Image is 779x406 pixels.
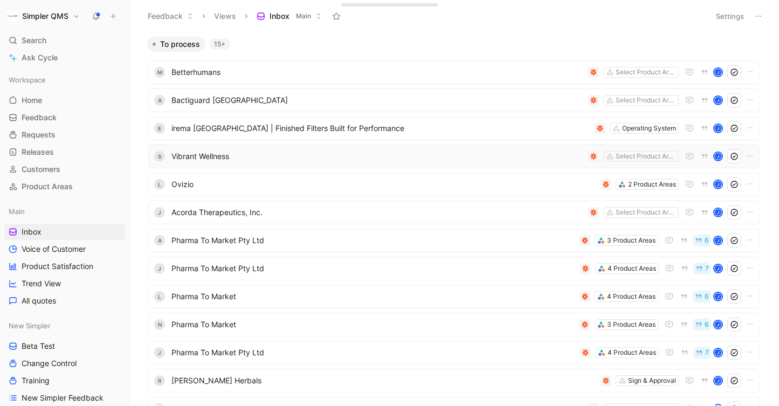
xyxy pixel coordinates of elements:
span: Betterhumans [171,66,584,79]
a: Voice of Customer [4,241,125,257]
span: Pharma To Market [171,290,575,303]
span: Pharma To Market Pty Ltd [171,234,575,247]
span: [PERSON_NAME] Herbals [171,374,596,387]
div: 3 Product Areas [607,319,656,330]
div: J [714,321,722,328]
div: J [714,237,722,244]
span: Ovizio [171,178,596,191]
div: J [714,125,722,132]
button: Views [209,8,241,24]
div: J [714,377,722,384]
a: Home [4,92,125,108]
a: Product Satisfaction [4,258,125,274]
div: Search [4,32,125,49]
div: Workspace [4,72,125,88]
div: Select Product Areas [616,67,676,78]
div: New SimplerBeta TestChange ControlTrainingNew Simpler Feedback [4,318,125,406]
span: Releases [22,147,54,157]
a: SVibrant WellnessSelect Product AreasJ [148,144,760,168]
div: 4 Product Areas [608,263,656,274]
div: N [154,319,165,330]
div: J [714,68,722,76]
a: All quotes [4,293,125,309]
button: 7 [693,263,711,274]
span: Search [22,34,46,47]
span: 7 [705,265,709,272]
h1: Simpler QMS [22,11,68,21]
button: InboxMain [252,8,327,24]
div: J [154,207,165,218]
button: 7 [693,347,711,359]
a: Product Areas [4,178,125,195]
a: ABactiguard [GEOGRAPHIC_DATA]Select Product AreasJ [148,88,760,112]
div: E [154,123,165,134]
span: irema [GEOGRAPHIC_DATA] | Finished Filters Built for Performance [171,122,590,135]
a: LPharma To Market4 Product Areas6J [148,285,760,308]
div: Select Product Areas [616,151,676,162]
div: M [154,67,165,78]
span: Requests [22,129,56,140]
div: J [154,347,165,358]
span: Voice of Customer [22,244,86,254]
button: Settings [711,9,749,24]
a: JPharma To Market Pty Ltd4 Product Areas7J [148,341,760,364]
a: NPharma To Market3 Product Areas6J [148,313,760,336]
span: To process [160,39,200,50]
span: Bactiguard [GEOGRAPHIC_DATA] [171,94,584,107]
span: Change Control [22,358,77,369]
div: J [714,181,722,188]
div: Select Product Areas [616,95,676,106]
a: MBetterhumansSelect Product AreasJ [148,60,760,84]
span: Feedback [22,112,57,123]
span: Main [296,11,311,22]
span: Pharma To Market Pty Ltd [171,346,576,359]
span: New Simpler Feedback [22,393,104,403]
div: J [714,209,722,216]
span: 6 [705,321,709,328]
span: Inbox [270,11,289,22]
span: Pharma To Market [171,318,575,331]
div: J [714,97,722,104]
span: Training [22,375,50,386]
span: 7 [705,349,709,356]
button: Feedback [143,8,198,24]
button: 6 [693,235,711,246]
a: Releases [4,144,125,160]
div: J [714,293,722,300]
div: Sign & Approval [628,375,676,386]
div: A [154,95,165,106]
span: Customers [22,164,60,175]
div: A [154,235,165,246]
a: Training [4,373,125,389]
button: Simpler QMSSimpler QMS [4,9,82,24]
div: 4 Product Areas [608,347,656,358]
div: Main [4,203,125,219]
a: Change Control [4,355,125,371]
span: Vibrant Wellness [171,150,584,163]
span: Acorda Therapeutics, Inc. [171,206,584,219]
span: All quotes [22,295,56,306]
div: J [714,265,722,272]
div: MainInboxVoice of CustomerProduct SatisfactionTrend ViewAll quotes [4,203,125,309]
a: Customers [4,161,125,177]
div: J [154,263,165,274]
span: Workspace [9,74,46,85]
button: 6 [693,319,711,331]
a: New Simpler Feedback [4,390,125,406]
a: JPharma To Market Pty Ltd4 Product Areas7J [148,257,760,280]
div: J [714,349,722,356]
a: Requests [4,127,125,143]
a: R[PERSON_NAME] HerbalsSign & ApprovalJ [148,369,760,393]
span: Beta Test [22,341,55,352]
a: Feedback [4,109,125,126]
span: 6 [705,237,709,244]
a: APharma To Market Pty Ltd3 Product Areas6J [148,229,760,252]
span: Home [22,95,42,106]
span: Product Satisfaction [22,261,93,272]
div: 4 Product Areas [607,291,656,302]
div: R [154,375,165,386]
button: To process [147,37,205,52]
span: Product Areas [22,181,73,192]
a: Trend View [4,276,125,292]
span: Trend View [22,278,61,289]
